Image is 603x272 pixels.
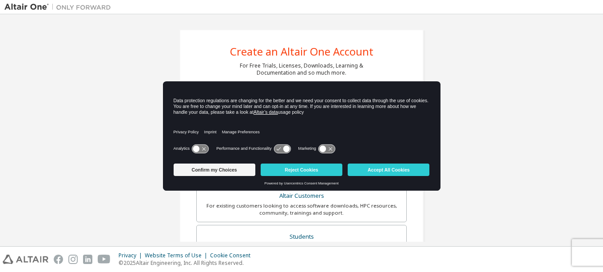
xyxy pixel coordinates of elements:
div: For Free Trials, Licenses, Downloads, Learning & Documentation and so much more. [240,62,363,76]
div: Website Terms of Use [145,252,210,259]
img: facebook.svg [54,255,63,264]
img: instagram.svg [68,255,78,264]
div: Cookie Consent [210,252,256,259]
div: Students [202,231,401,243]
img: Altair One [4,3,115,12]
img: youtube.svg [98,255,111,264]
div: For existing customers looking to access software downloads, HPC resources, community, trainings ... [202,202,401,216]
div: Create an Altair One Account [230,46,373,57]
div: Privacy [119,252,145,259]
img: linkedin.svg [83,255,92,264]
div: Altair Customers [202,190,401,202]
img: altair_logo.svg [3,255,48,264]
p: © 2025 Altair Engineering, Inc. All Rights Reserved. [119,259,256,267]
